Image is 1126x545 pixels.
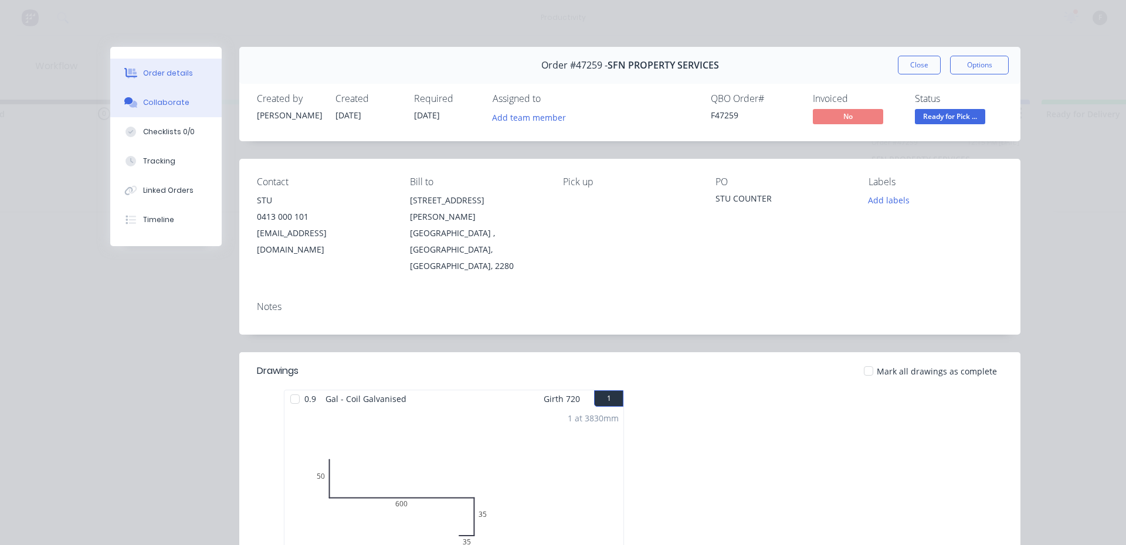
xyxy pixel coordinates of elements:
[335,110,361,121] span: [DATE]
[143,127,195,137] div: Checklists 0/0
[594,390,623,407] button: 1
[813,109,883,124] span: No
[143,185,194,196] div: Linked Orders
[608,60,719,71] span: SFN PROPERTY SERVICES
[321,390,411,407] span: Gal - Coil Galvanised
[414,93,479,104] div: Required
[568,412,619,424] div: 1 at 3830mm
[410,176,544,188] div: Bill to
[862,192,916,208] button: Add labels
[257,301,1003,312] div: Notes
[898,56,941,74] button: Close
[493,93,610,104] div: Assigned to
[143,214,174,225] div: Timeline
[715,176,850,188] div: PO
[257,109,321,121] div: [PERSON_NAME]
[110,205,222,234] button: Timeline
[410,192,544,274] div: [STREET_ADDRESS][PERSON_NAME][GEOGRAPHIC_DATA] , [GEOGRAPHIC_DATA], [GEOGRAPHIC_DATA], 2280
[711,109,799,121] div: F47259
[869,176,1003,188] div: Labels
[915,109,985,124] span: Ready for Pick ...
[143,97,189,108] div: Collaborate
[915,93,1003,104] div: Status
[335,93,400,104] div: Created
[414,110,440,121] span: [DATE]
[110,117,222,147] button: Checklists 0/0
[110,59,222,88] button: Order details
[257,176,391,188] div: Contact
[300,390,321,407] span: 0.9
[257,93,321,104] div: Created by
[493,109,572,125] button: Add team member
[544,390,580,407] span: Girth 720
[410,192,544,225] div: [STREET_ADDRESS][PERSON_NAME]
[410,225,544,274] div: [GEOGRAPHIC_DATA] , [GEOGRAPHIC_DATA], [GEOGRAPHIC_DATA], 2280
[563,176,697,188] div: Pick up
[110,176,222,205] button: Linked Orders
[143,68,193,79] div: Order details
[877,365,997,377] span: Mark all drawings as complete
[486,109,572,125] button: Add team member
[813,93,901,104] div: Invoiced
[257,209,391,225] div: 0413 000 101
[711,93,799,104] div: QBO Order #
[257,364,299,378] div: Drawings
[110,147,222,176] button: Tracking
[715,192,850,209] div: STU COUNTER
[541,60,608,71] span: Order #47259 -
[143,156,175,166] div: Tracking
[257,192,391,258] div: STU0413 000 101[EMAIL_ADDRESS][DOMAIN_NAME]
[915,109,985,127] button: Ready for Pick ...
[110,88,222,117] button: Collaborate
[257,192,391,209] div: STU
[950,56,1009,74] button: Options
[257,225,391,258] div: [EMAIL_ADDRESS][DOMAIN_NAME]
